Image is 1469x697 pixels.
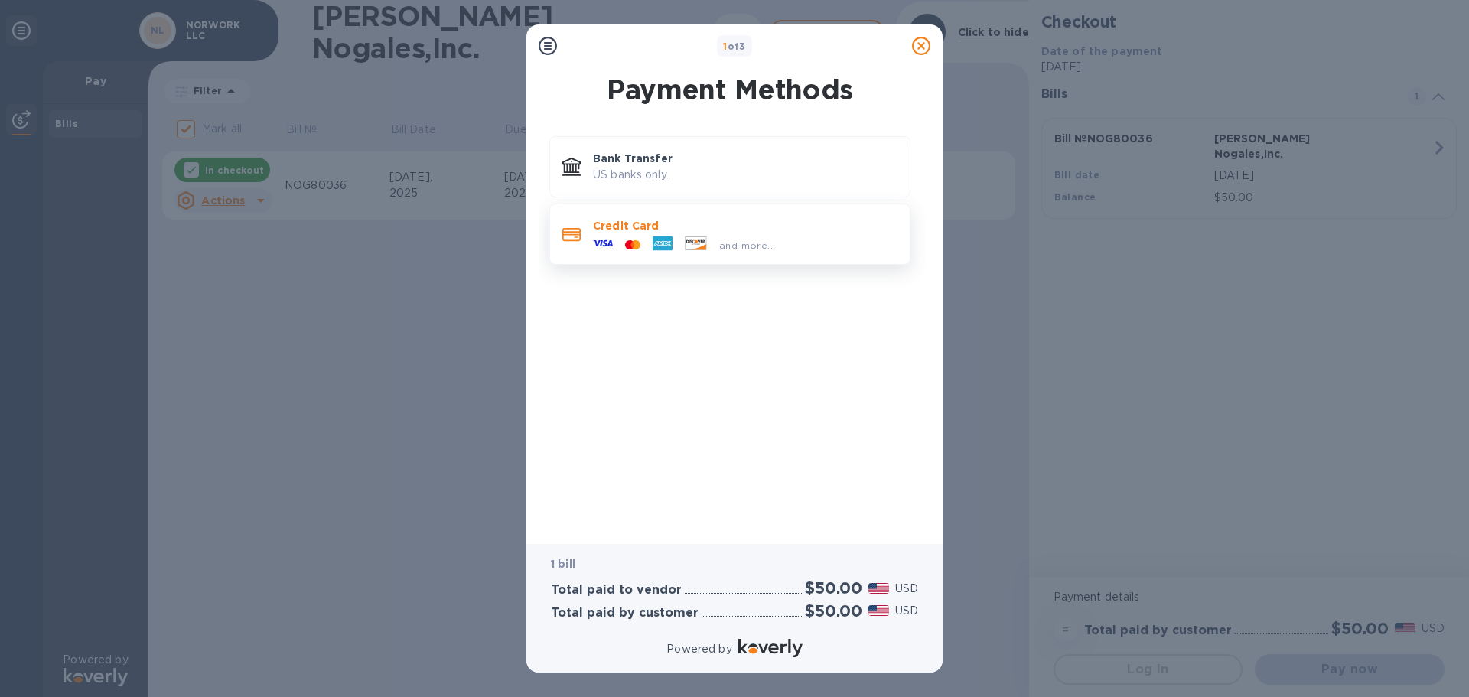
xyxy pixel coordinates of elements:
p: US banks only. [593,167,897,183]
p: Powered by [666,641,731,657]
p: Credit Card [593,218,897,233]
h2: $50.00 [805,601,862,620]
img: USD [868,605,889,616]
h3: Total paid to vendor [551,583,682,598]
h2: $50.00 [805,578,862,598]
img: Logo [738,639,803,657]
h1: Payment Methods [546,73,914,106]
h3: Total paid by customer [551,606,699,620]
span: and more... [719,239,775,251]
p: USD [895,581,918,597]
p: USD [895,603,918,619]
img: USD [868,583,889,594]
b: 1 bill [551,558,575,570]
span: 1 [723,41,727,52]
p: Bank Transfer [593,151,897,166]
b: of 3 [723,41,746,52]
